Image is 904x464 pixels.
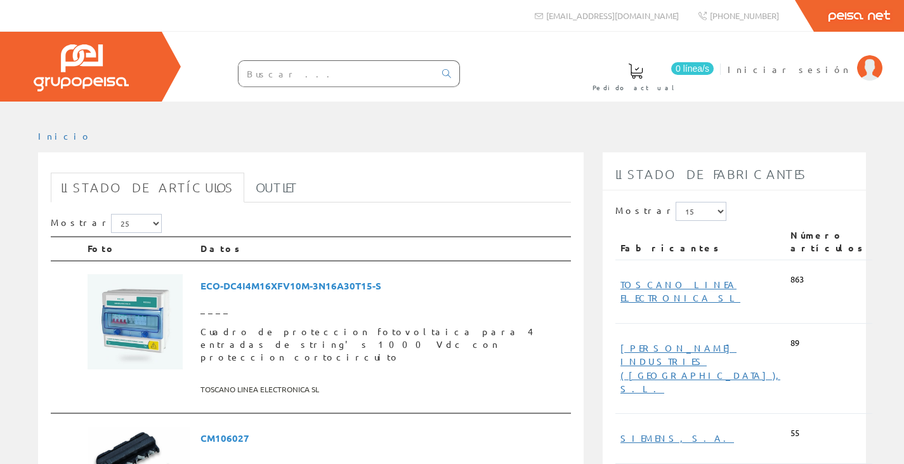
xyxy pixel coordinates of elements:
[785,224,872,260] th: Número artículos
[620,432,734,444] a: SIEMENS, S.A.
[790,427,799,439] span: 55
[246,173,308,202] a: Outlet
[38,130,92,142] a: Inicio
[111,214,162,233] select: Mostrar
[200,298,566,321] span: ____
[195,237,571,261] th: Datos
[676,202,726,221] select: Mostrar
[34,44,129,91] img: Grupo Peisa
[546,10,679,21] span: [EMAIL_ADDRESS][DOMAIN_NAME]
[82,237,195,261] th: Foto
[620,279,740,303] a: TOSCANO LINEA ELECTRONICA SL
[200,427,566,450] span: CM106027
[88,274,183,369] img: Foto artículo Cuadro de proteccion fotovoltaica para 4 entradas de string's 1000 Vdc con protecci...
[728,63,851,76] span: Iniciar sesión
[671,62,714,75] span: 0 línea/s
[51,214,162,233] label: Mostrar
[728,53,882,65] a: Iniciar sesión
[593,81,679,94] span: Pedido actual
[200,321,566,369] span: Cuadro de proteccion fotovoltaica para 4 entradas de string's 1000 Vdc con proteccion cortocircuito
[790,337,799,349] span: 89
[620,342,780,394] a: [PERSON_NAME] INDUSTRIES ([GEOGRAPHIC_DATA]), S.L.
[51,173,244,202] a: Listado de artículos
[615,202,726,221] label: Mostrar
[200,379,566,400] span: TOSCANO LINEA ELECTRONICA SL
[615,224,785,260] th: Fabricantes
[615,166,807,182] span: Listado de fabricantes
[200,274,566,298] span: ECO-DC4I4M16XFV10M-3N16A30T15-S
[710,10,779,21] span: [PHONE_NUMBER]
[790,274,804,286] span: 863
[239,61,435,86] input: Buscar ...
